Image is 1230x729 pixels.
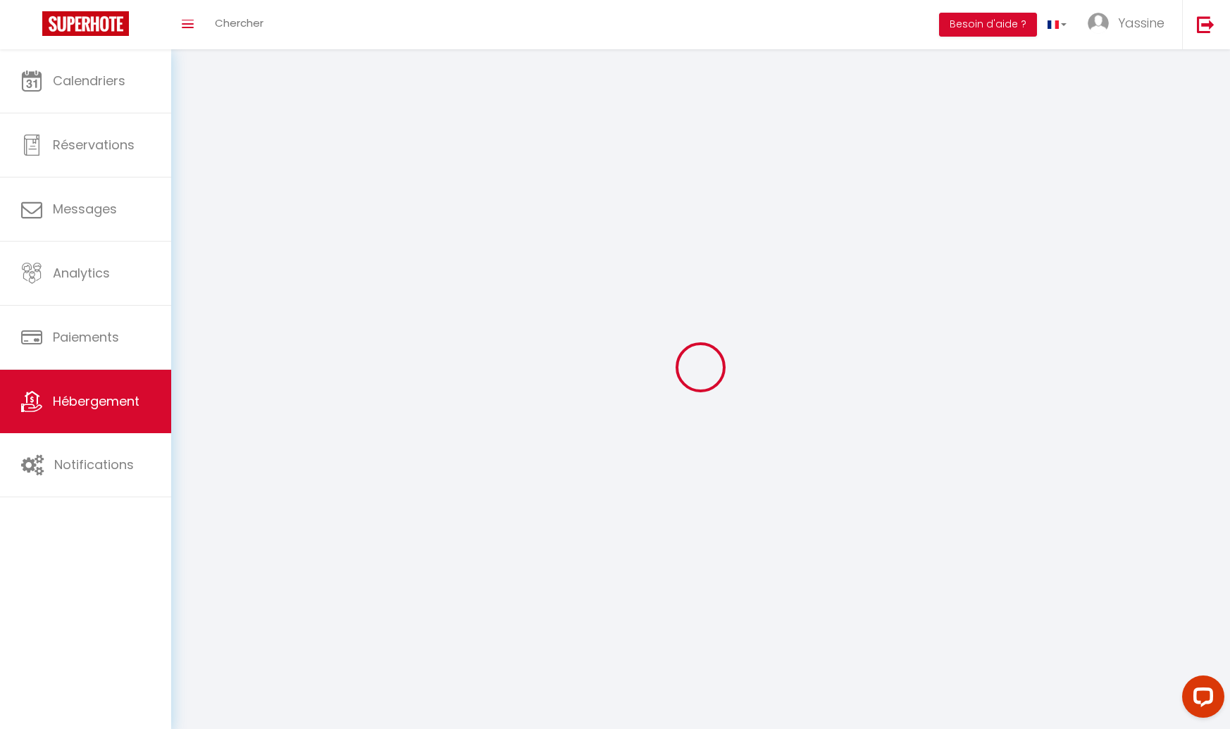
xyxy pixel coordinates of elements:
[1088,13,1109,34] img: ...
[53,264,110,282] span: Analytics
[215,15,263,30] span: Chercher
[53,200,117,218] span: Messages
[1197,15,1215,33] img: logout
[1171,670,1230,729] iframe: LiveChat chat widget
[53,72,125,89] span: Calendriers
[53,328,119,346] span: Paiements
[939,13,1037,37] button: Besoin d'aide ?
[42,11,129,36] img: Super Booking
[54,456,134,473] span: Notifications
[53,392,139,410] span: Hébergement
[1118,14,1164,32] span: Yassine
[53,136,135,154] span: Réservations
